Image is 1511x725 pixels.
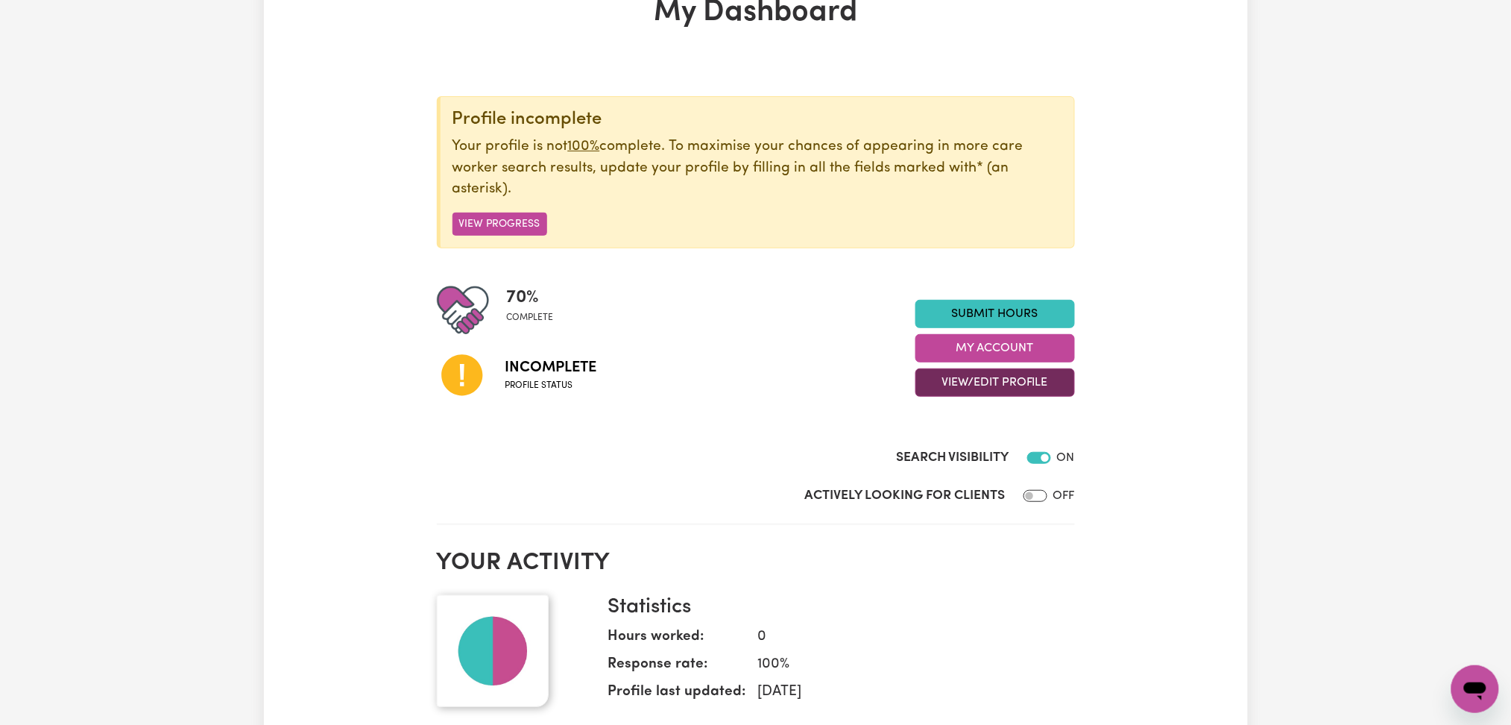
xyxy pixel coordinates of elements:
[746,627,1063,648] dd: 0
[1053,490,1075,502] span: OFF
[452,109,1062,131] div: Profile incomplete
[915,334,1075,362] button: My Account
[1451,665,1499,713] iframe: Button to launch messaging window
[505,379,597,392] span: Profile status
[915,368,1075,397] button: View/Edit Profile
[507,284,554,311] span: 70 %
[608,682,746,709] dt: Profile last updated:
[507,284,566,336] div: Profile completeness: 70%
[746,654,1063,676] dd: 100 %
[507,311,554,324] span: complete
[437,549,1075,577] h2: Your activity
[608,654,746,682] dt: Response rate:
[568,139,600,154] u: 100%
[452,136,1062,201] p: Your profile is not complete. To maximise your chances of appearing in more care worker search re...
[746,682,1063,703] dd: [DATE]
[437,595,549,707] img: Your profile picture
[897,448,1009,468] label: Search Visibility
[608,627,746,654] dt: Hours worked:
[805,486,1006,506] label: Actively Looking for Clients
[915,300,1075,328] a: Submit Hours
[505,357,597,379] span: Incomplete
[1057,452,1075,464] span: ON
[452,213,547,236] button: View Progress
[608,595,1063,621] h3: Statistics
